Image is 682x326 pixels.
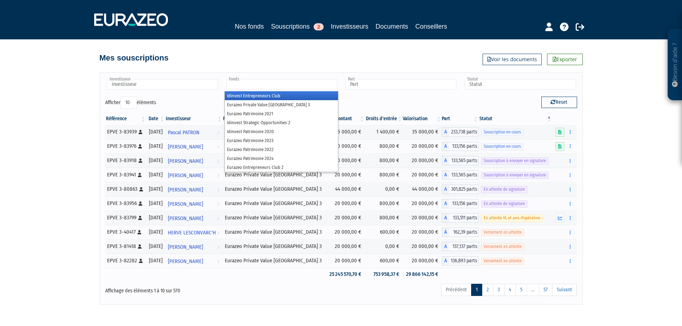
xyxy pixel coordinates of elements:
[217,126,219,139] i: Voir l'investisseur
[326,225,365,239] td: 20 000,00 €
[217,255,219,268] i: Voir l'investisseur
[107,214,144,222] div: EPVE 3-83799
[225,127,338,136] li: Idinvest Patrimoine 2020
[326,268,365,281] td: 25 245 570,70 €
[165,225,222,239] a: HERVE LESCONVARC'H
[481,172,548,179] span: Souscription à envoyer en signature
[403,239,442,254] td: 20 000,00 €
[107,200,144,207] div: EPVE 3-83956
[547,54,583,65] a: Exporter
[217,155,219,168] i: Voir l'investisseur
[225,243,324,250] div: Eurazeo Private Value [GEOGRAPHIC_DATA] 3
[449,213,479,223] span: 133,511 parts
[137,230,141,234] i: [Français] Personne physique
[442,127,479,137] div: A - Eurazeo Private Value Europe 3
[168,198,203,211] span: [PERSON_NAME]
[225,100,338,109] li: Eurazeo Private Value [GEOGRAPHIC_DATA] 3
[138,144,142,149] i: [Français] Personne physique
[376,21,408,31] a: Documents
[149,142,163,150] div: [DATE]
[403,139,442,154] td: 20 000,00 €
[94,13,168,26] img: 1732889491-logotype_eurazeo_blanc_rvb.png
[442,256,449,266] span: A
[365,225,403,239] td: 600,00 €
[217,140,219,154] i: Voir l'investisseur
[139,187,143,191] i: [Français] Personne physique
[149,157,163,164] div: [DATE]
[403,211,442,225] td: 20 000,00 €
[403,154,442,168] td: 20 000,00 €
[403,196,442,211] td: 20 000,00 €
[442,242,449,251] span: A
[326,182,365,196] td: 44 000,00 €
[481,129,523,136] span: Souscription en cours
[481,143,523,150] span: Souscription en cours
[365,139,403,154] td: 800,00 €
[165,196,222,211] a: [PERSON_NAME]
[442,213,449,223] span: A
[449,242,479,251] span: 137,137 parts
[442,228,449,237] span: A
[442,156,479,165] div: A - Eurazeo Private Value Europe 3
[481,200,527,207] span: En attente de signature
[479,113,552,125] th: Statut : activer pour trier la colonne par ordre d&eacute;croissant
[403,125,442,139] td: 35 000,00 €
[165,154,222,168] a: [PERSON_NAME]
[146,113,165,125] th: Date: activer pour trier la colonne par ordre croissant
[365,154,403,168] td: 800,00 €
[493,284,504,296] a: 3
[168,212,203,225] span: [PERSON_NAME]
[107,243,144,250] div: EPVE 3-81418
[442,185,449,194] span: A
[168,240,203,254] span: [PERSON_NAME]
[149,200,163,207] div: [DATE]
[165,254,222,268] a: [PERSON_NAME]
[442,170,479,180] div: A - Eurazeo Private Value Europe 3
[105,97,156,109] label: Afficher éléments
[225,118,338,127] li: Idinvest Strategic Opportunities 2
[326,254,365,268] td: 20 000,00 €
[107,171,144,179] div: EPVE 3-83941
[481,215,543,222] span: En attente VL et avis d'opération
[504,284,516,296] a: 4
[100,54,169,62] h4: Mes souscriptions
[442,127,449,137] span: A
[149,171,163,179] div: [DATE]
[403,113,442,125] th: Valorisation: activer pour trier la colonne par ordre croissant
[449,199,479,208] span: 133,156 parts
[105,113,146,125] th: Référence : activer pour trier la colonne par ordre croissant
[403,168,442,182] td: 20 000,00 €
[149,214,163,222] div: [DATE]
[225,145,338,154] li: Eurazeo Patrimoine 2022
[326,211,365,225] td: 20 000,00 €
[139,159,142,163] i: [Français] Personne physique
[149,128,163,136] div: [DATE]
[149,257,163,264] div: [DATE]
[539,284,552,296] a: 57
[168,140,203,154] span: [PERSON_NAME]
[165,168,222,182] a: [PERSON_NAME]
[165,211,222,225] a: [PERSON_NAME]
[121,97,137,109] select: Afficheréléments
[165,239,222,254] a: [PERSON_NAME]
[471,284,482,296] a: 1
[442,256,479,266] div: A - Eurazeo Private Value Europe 3
[442,142,449,151] span: A
[541,97,577,108] button: Reset
[326,154,365,168] td: 20 000,00 €
[365,268,403,281] td: 753 958,37 €
[442,213,479,223] div: A - Eurazeo Private Value Europe 3
[331,21,368,31] a: Investisseurs
[442,113,479,125] th: Part: activer pour trier la colonne par ordre croissant
[217,226,219,239] i: Voir l'investisseur
[365,196,403,211] td: 800,00 €
[107,228,144,236] div: EPVE 3-40417
[217,212,219,225] i: Voir l'investisseur
[225,136,338,145] li: Eurazeo Patrimoine 2023
[481,243,524,250] span: Versement en attente
[105,283,296,295] div: Affichage des éléments 1 à 10 sur 570
[225,228,324,236] div: Eurazeo Private Value [GEOGRAPHIC_DATA] 3
[168,255,203,268] span: [PERSON_NAME]
[449,256,479,266] span: 136,893 parts
[107,257,144,264] div: EPVE 3-82282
